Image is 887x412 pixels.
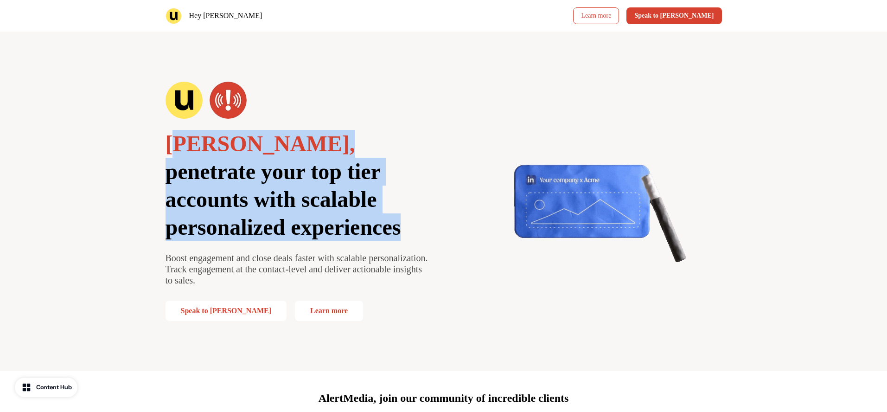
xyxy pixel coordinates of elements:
[36,383,72,392] div: Content Hub
[166,301,287,321] button: Speak to [PERSON_NAME]
[626,7,721,24] button: Speak to [PERSON_NAME]
[166,159,401,239] span: penetrate your top tier accounts with scalable personalized experiences
[166,253,428,285] span: Boost engagement and close deals faster with scalable personalization. Track engagement at the co...
[166,131,355,156] span: [PERSON_NAME],
[295,301,363,321] a: Learn more
[319,390,569,406] p: AlertMedia, join our community of incredible clients
[189,10,262,21] p: Hey [PERSON_NAME]
[15,378,77,397] button: Content Hub
[573,7,619,24] a: Learn more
